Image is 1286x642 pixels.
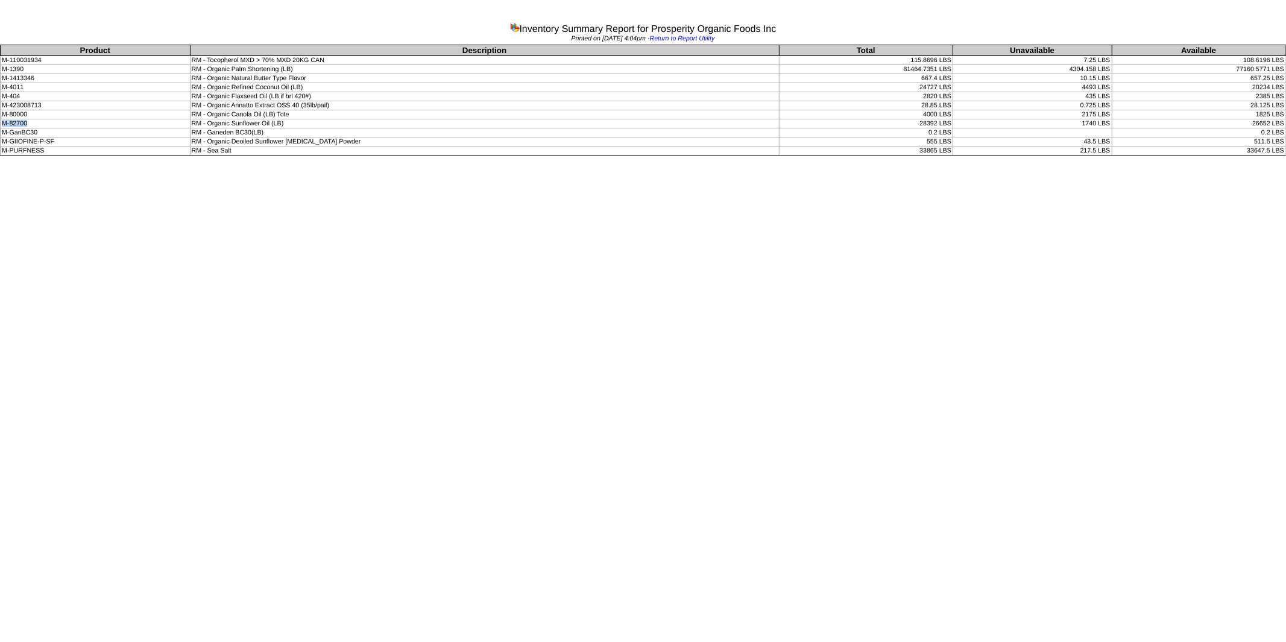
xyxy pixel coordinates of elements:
td: 667.4 LBS [779,74,953,83]
td: M-4011 [1,83,191,92]
td: 435 LBS [953,92,1112,101]
td: 43.5 LBS [953,137,1112,146]
td: 0.2 LBS [1112,128,1286,137]
td: 511.5 LBS [1112,137,1286,146]
td: 4304.158 LBS [953,65,1112,74]
td: RM - Organic Deoiled Sunflower [MEDICAL_DATA] Powder [190,137,779,146]
td: 7.25 LBS [953,56,1112,65]
td: 26652 LBS [1112,119,1286,128]
td: RM - Organic Natural Butter Type Flavor [190,74,779,83]
td: 81464.7351 LBS [779,65,953,74]
td: RM - Organic Canola Oil (LB) Tote [190,110,779,119]
td: 657.25 LBS [1112,74,1286,83]
td: 10.15 LBS [953,74,1112,83]
td: 2175 LBS [953,110,1112,119]
th: Available [1112,45,1286,56]
td: 108.6196 LBS [1112,56,1286,65]
td: RM - Organic Palm Shortening (LB) [190,65,779,74]
td: 1740 LBS [953,119,1112,128]
td: 555 LBS [779,137,953,146]
td: M-1413346 [1,74,191,83]
td: RM - Organic Refined Coconut Oil (LB) [190,83,779,92]
td: 28392 LBS [779,119,953,128]
td: 0.2 LBS [779,128,953,137]
td: M-82700 [1,119,191,128]
td: 4000 LBS [779,110,953,119]
a: Return to Report Utility [650,35,715,42]
td: M-110031934 [1,56,191,65]
td: RM - Organic Sunflower Oil (LB) [190,119,779,128]
td: 20234 LBS [1112,83,1286,92]
td: RM - Organic Annatto Extract OSS 40 (35lb/pail) [190,101,779,110]
td: RM - Tocopherol MXD > 70% MXD 20KG CAN [190,56,779,65]
td: M-PURFNESS [1,146,191,156]
td: M-1390 [1,65,191,74]
td: 0.725 LBS [953,101,1112,110]
th: Description [190,45,779,56]
td: M-80000 [1,110,191,119]
td: 115.8696 LBS [779,56,953,65]
td: M-404 [1,92,191,101]
td: 77160.5771 LBS [1112,65,1286,74]
img: graph.gif [510,22,520,32]
td: 33865 LBS [779,146,953,156]
td: RM - Sea Salt [190,146,779,156]
td: 2820 LBS [779,92,953,101]
td: 1825 LBS [1112,110,1286,119]
td: 28.125 LBS [1112,101,1286,110]
td: 33647.5 LBS [1112,146,1286,156]
td: 24727 LBS [779,83,953,92]
td: M-GanBC30 [1,128,191,137]
td: M-GIIOFINE-P-SF [1,137,191,146]
td: RM - Ganeden BC30(LB) [190,128,779,137]
td: 2385 LBS [1112,92,1286,101]
td: M-423008713 [1,101,191,110]
th: Total [779,45,953,56]
td: 4493 LBS [953,83,1112,92]
th: Product [1,45,191,56]
th: Unavailable [953,45,1112,56]
td: RM - Organic Flaxseed Oil (LB if brl 420#) [190,92,779,101]
td: 217.5 LBS [953,146,1112,156]
td: 28.85 LBS [779,101,953,110]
